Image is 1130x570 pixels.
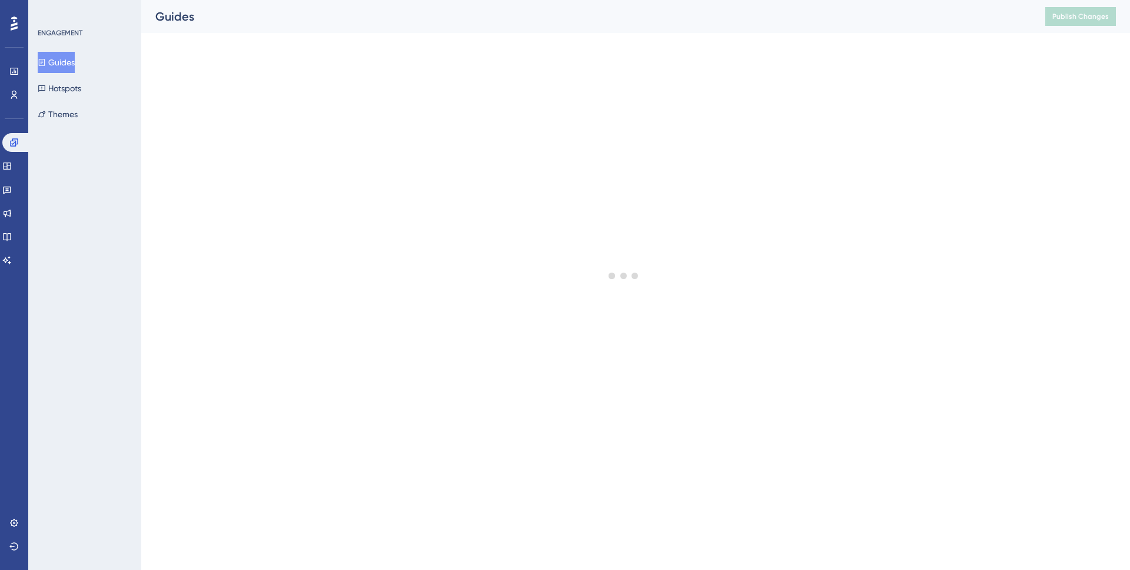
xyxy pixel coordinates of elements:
[1052,12,1109,21] span: Publish Changes
[38,78,81,99] button: Hotspots
[38,104,78,125] button: Themes
[38,28,82,38] div: ENGAGEMENT
[38,52,75,73] button: Guides
[1045,7,1116,26] button: Publish Changes
[155,8,1016,25] div: Guides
